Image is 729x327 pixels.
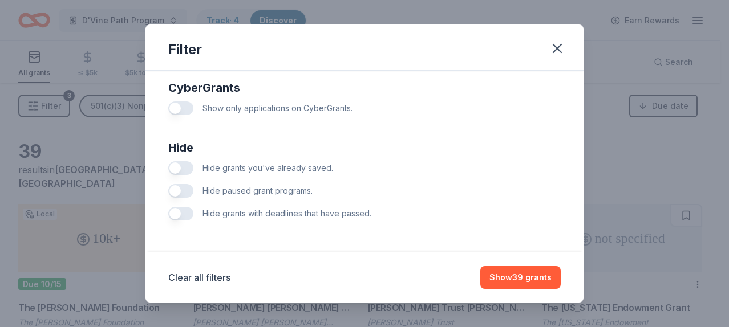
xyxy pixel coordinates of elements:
div: CyberGrants [168,79,561,97]
span: Hide grants you've already saved. [202,163,333,173]
button: Show39 grants [480,266,561,289]
div: Hide [168,138,561,157]
button: Clear all filters [168,271,230,284]
span: Show only applications on CyberGrants. [202,103,353,113]
span: Hide grants with deadlines that have passed. [202,209,371,218]
div: Filter [168,40,202,59]
span: Hide paused grant programs. [202,186,313,195]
